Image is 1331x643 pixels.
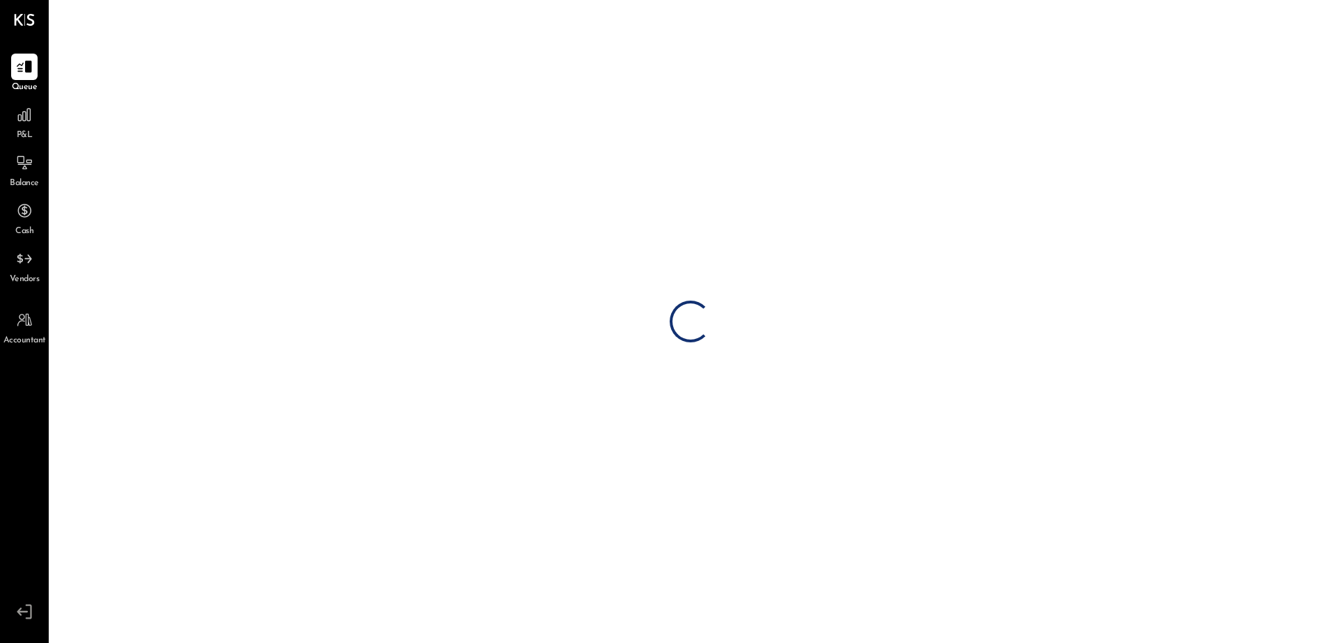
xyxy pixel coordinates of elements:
span: Cash [15,225,33,238]
a: Balance [1,150,48,190]
span: Balance [10,177,39,190]
a: Queue [1,54,48,94]
span: Queue [12,81,38,94]
a: P&L [1,102,48,142]
a: Accountant [1,307,48,347]
a: Cash [1,198,48,238]
a: Vendors [1,246,48,286]
span: Vendors [10,273,40,286]
span: Accountant [3,335,46,347]
span: P&L [17,129,33,142]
